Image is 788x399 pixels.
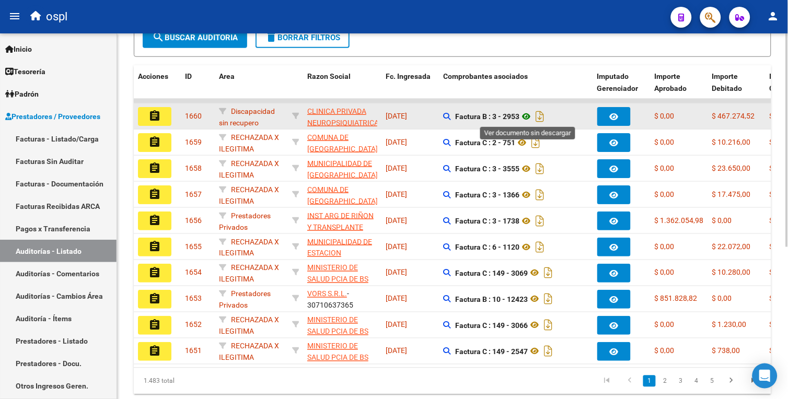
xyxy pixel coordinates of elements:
a: 4 [690,375,703,387]
div: 1.483 total [134,368,260,394]
span: RECHAZADA X ILEGITIMA [219,133,279,154]
span: [DATE] [386,112,407,120]
span: MINISTERIO DE SALUD PCIA DE BS AS O. P. [307,264,368,296]
span: [DATE] [386,268,407,277]
mat-icon: assignment [148,214,161,227]
span: [DATE] [386,242,407,251]
span: ID [185,72,192,80]
span: [DATE] [386,138,407,146]
div: - 30668404533 [307,158,377,180]
strong: Factura C : 149 - 2547 [455,347,528,356]
li: page 1 [642,372,657,390]
span: Tesorería [5,66,45,77]
span: Prestadores Privados [219,212,271,232]
div: - 30585307609 [307,105,377,127]
i: Descargar documento [541,265,555,281]
span: ospl [46,5,67,28]
span: Borrar Filtros [265,33,340,42]
mat-icon: assignment [148,319,161,331]
span: 1653 [185,295,202,303]
mat-icon: assignment [148,292,161,305]
span: $ 1.362.054,98 [655,216,704,225]
span: $ 0,00 [655,347,675,355]
span: RECHAZADA X ILEGITIMA [219,342,279,362]
span: [DATE] [386,321,407,329]
strong: Factura C : 3 - 1738 [455,217,519,225]
div: - 30655791635 [307,236,377,258]
span: Buscar Auditoria [152,33,238,42]
span: [DATE] [386,347,407,355]
span: Importe Aprobado [655,72,687,92]
a: go to first page [597,375,617,387]
mat-icon: assignment [148,188,161,201]
datatable-header-cell: Acciones [134,65,181,111]
div: - 30626983398 [307,262,377,284]
span: RECHAZADA X ILEGITIMA [219,316,279,336]
mat-icon: assignment [148,110,161,122]
span: 1652 [185,321,202,329]
datatable-header-cell: Comprobantes asociados [439,65,593,111]
span: $ 0,00 [655,164,675,172]
span: $ 0,00 [712,295,732,303]
div: - 30626983398 [307,314,377,336]
span: $ 738,00 [712,347,740,355]
div: - 30710637365 [307,288,377,310]
strong: Factura C : 3 - 3555 [455,165,519,173]
a: 3 [675,375,687,387]
span: $ 0,00 [655,190,675,198]
span: RECHAZADA X ILEGITIMA [219,264,279,284]
span: $ 467.274,52 [712,112,755,120]
span: $ 0,00 [655,138,675,146]
datatable-header-cell: Importe Debitado [708,65,766,111]
span: $ 0,00 [655,268,675,277]
mat-icon: assignment [148,266,161,279]
span: $ 23.650,00 [712,164,751,172]
strong: Factura C : 6 - 1120 [455,243,519,251]
a: 5 [706,375,719,387]
span: Acciones [138,72,168,80]
span: $ 1.230,00 [712,321,747,329]
span: Imputado Gerenciador [597,72,639,92]
a: go to previous page [620,375,640,387]
span: Prestadores / Proveedores [5,111,100,122]
datatable-header-cell: ID [181,65,215,111]
span: MINISTERIO DE SALUD PCIA DE BS AS O. P. [307,316,368,348]
span: $ 17.475,00 [712,190,751,198]
i: Descargar documento [533,160,547,177]
span: 1655 [185,242,202,251]
i: Descargar documento [529,134,542,151]
datatable-header-cell: Imputado Gerenciador [593,65,651,111]
li: page 5 [704,372,720,390]
a: 1 [643,375,656,387]
span: VORS S.R.L. [307,290,347,298]
span: [DATE] [386,216,407,225]
span: 1659 [185,138,202,146]
span: 1651 [185,347,202,355]
i: Descargar documento [533,108,547,125]
span: [DATE] [386,190,407,198]
span: $ 0,00 [655,321,675,329]
span: 1656 [185,216,202,225]
datatable-header-cell: Razon Social [303,65,381,111]
li: page 2 [657,372,673,390]
span: Fc. Ingresada [386,72,431,80]
i: Descargar documento [541,343,555,360]
datatable-header-cell: Importe Aprobado [651,65,708,111]
mat-icon: assignment [148,162,161,174]
span: MUNICIPALIDAD DE [GEOGRAPHIC_DATA] [307,159,378,180]
li: page 4 [689,372,704,390]
div: - 30678688165 [307,184,377,206]
strong: Factura C : 149 - 3066 [455,321,528,330]
mat-icon: menu [8,10,21,22]
span: $ 0,00 [655,112,675,120]
mat-icon: person [767,10,780,22]
mat-icon: search [152,31,165,43]
i: Descargar documento [533,213,547,229]
div: - 30626983398 [307,341,377,362]
span: COMUNA DE [GEOGRAPHIC_DATA] [307,185,378,206]
i: Descargar documento [541,317,555,334]
span: $ 10.280,00 [712,268,751,277]
span: Area [219,72,235,80]
span: 1660 [185,112,202,120]
mat-icon: assignment [148,345,161,357]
